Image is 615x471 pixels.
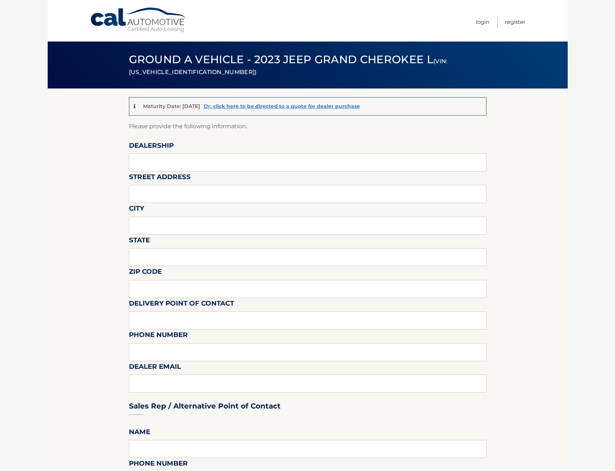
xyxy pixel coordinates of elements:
label: Name [129,427,150,440]
a: Login [476,16,489,28]
small: (VIN: [US_VEHICLE_IDENTIFICATION_NUMBER]) [129,58,448,75]
h3: Sales Rep / Alternative Point of Contact [129,402,281,411]
p: Maturity Date: [DATE] [143,103,200,109]
label: Zip Code [129,266,162,280]
label: Dealership [129,140,174,154]
label: City [129,203,144,216]
label: Dealer Email [129,361,181,375]
label: Delivery Point of Contact [129,298,234,311]
label: Phone Number [129,329,188,343]
a: Or, click here to be directed to a quote for dealer purchase [204,103,360,109]
label: State [129,235,150,248]
label: Street Address [129,172,191,185]
span: Ground a Vehicle - 2023 Jeep Grand Cherokee L [129,53,448,77]
a: Register [505,16,525,28]
a: Cal Automotive [90,7,187,33]
p: Please provide the following information. [129,121,486,131]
